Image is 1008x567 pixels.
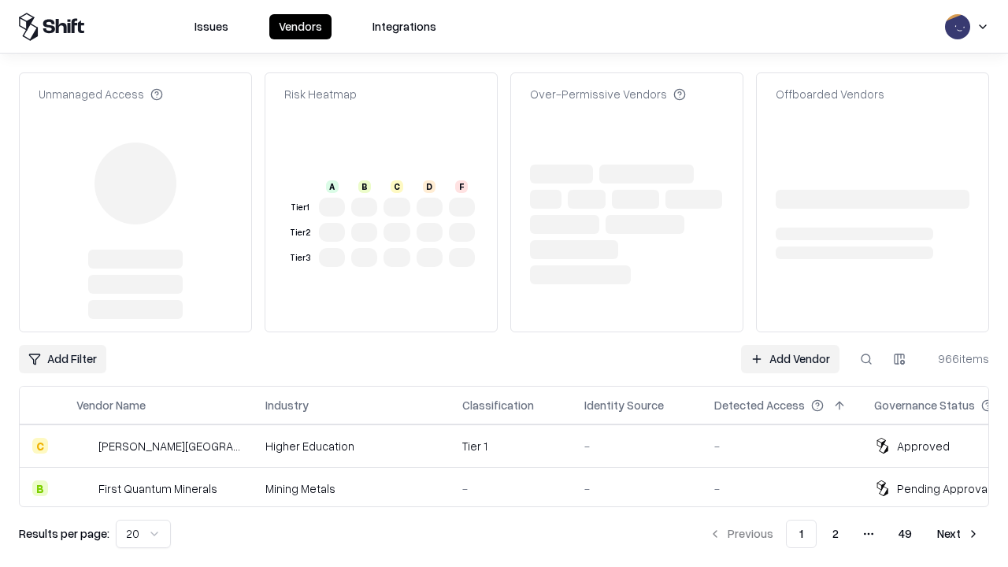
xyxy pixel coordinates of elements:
[185,14,238,39] button: Issues
[326,180,339,193] div: A
[358,180,371,193] div: B
[265,438,437,454] div: Higher Education
[714,397,805,413] div: Detected Access
[19,345,106,373] button: Add Filter
[928,520,989,548] button: Next
[287,201,313,214] div: Tier 1
[886,520,925,548] button: 49
[776,86,884,102] div: Offboarded Vendors
[76,397,146,413] div: Vendor Name
[462,480,559,497] div: -
[699,520,989,548] nav: pagination
[284,86,357,102] div: Risk Heatmap
[423,180,435,193] div: D
[714,438,849,454] div: -
[287,251,313,265] div: Tier 3
[269,14,332,39] button: Vendors
[741,345,839,373] a: Add Vendor
[32,480,48,496] div: B
[584,480,689,497] div: -
[265,480,437,497] div: Mining Metals
[363,14,446,39] button: Integrations
[19,525,109,542] p: Results per page:
[926,350,989,367] div: 966 items
[98,438,240,454] div: [PERSON_NAME][GEOGRAPHIC_DATA]
[462,438,559,454] div: Tier 1
[391,180,403,193] div: C
[786,520,817,548] button: 1
[897,438,950,454] div: Approved
[462,397,534,413] div: Classification
[39,86,163,102] div: Unmanaged Access
[76,438,92,454] img: Reichman University
[98,480,217,497] div: First Quantum Minerals
[820,520,851,548] button: 2
[897,480,990,497] div: Pending Approval
[584,438,689,454] div: -
[265,397,309,413] div: Industry
[287,226,313,239] div: Tier 2
[530,86,686,102] div: Over-Permissive Vendors
[76,480,92,496] img: First Quantum Minerals
[874,397,975,413] div: Governance Status
[455,180,468,193] div: F
[714,480,849,497] div: -
[32,438,48,454] div: C
[584,397,664,413] div: Identity Source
